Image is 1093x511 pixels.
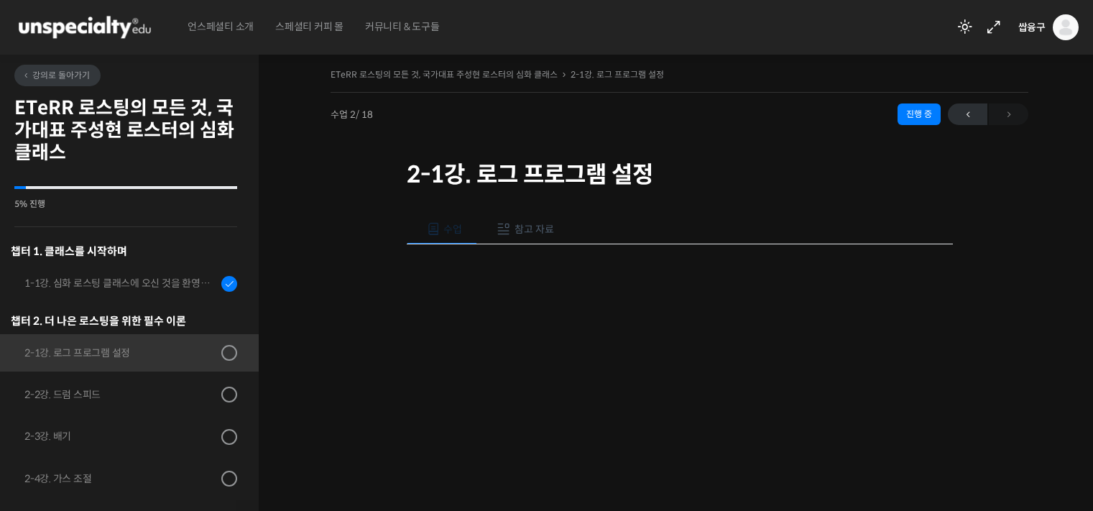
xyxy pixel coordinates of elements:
h1: 2-1강. 로그 프로그램 설정 [407,161,953,188]
div: 2-2강. 드럼 스피드 [24,387,217,402]
span: 쌉융구 [1018,21,1046,34]
span: ← [948,105,987,124]
div: 2-1강. 로그 프로그램 설정 [24,345,217,361]
div: 1-1강. 심화 로스팅 클래스에 오신 것을 환영합니다 [24,275,217,291]
a: 강의로 돌아가기 [14,65,101,86]
div: 진행 중 [898,103,941,125]
span: / 18 [356,109,373,121]
a: ETeRR 로스팅의 모든 것, 국가대표 주성현 로스터의 심화 클래스 [331,69,558,80]
div: 챕터 2. 더 나은 로스팅을 위한 필수 이론 [11,311,237,331]
span: 수업 [443,223,462,236]
div: 2-4강. 가스 조절 [24,471,217,487]
span: 참고 자료 [515,223,554,236]
h2: ETeRR 로스팅의 모든 것, 국가대표 주성현 로스터의 심화 클래스 [14,97,237,165]
div: 5% 진행 [14,200,237,208]
span: 강의로 돌아가기 [22,70,90,80]
a: ←이전 [948,103,987,125]
span: 수업 2 [331,110,373,119]
h3: 챕터 1. 클래스를 시작하며 [11,241,237,261]
div: 2-3강. 배기 [24,428,217,444]
a: 2-1강. 로그 프로그램 설정 [571,69,664,80]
